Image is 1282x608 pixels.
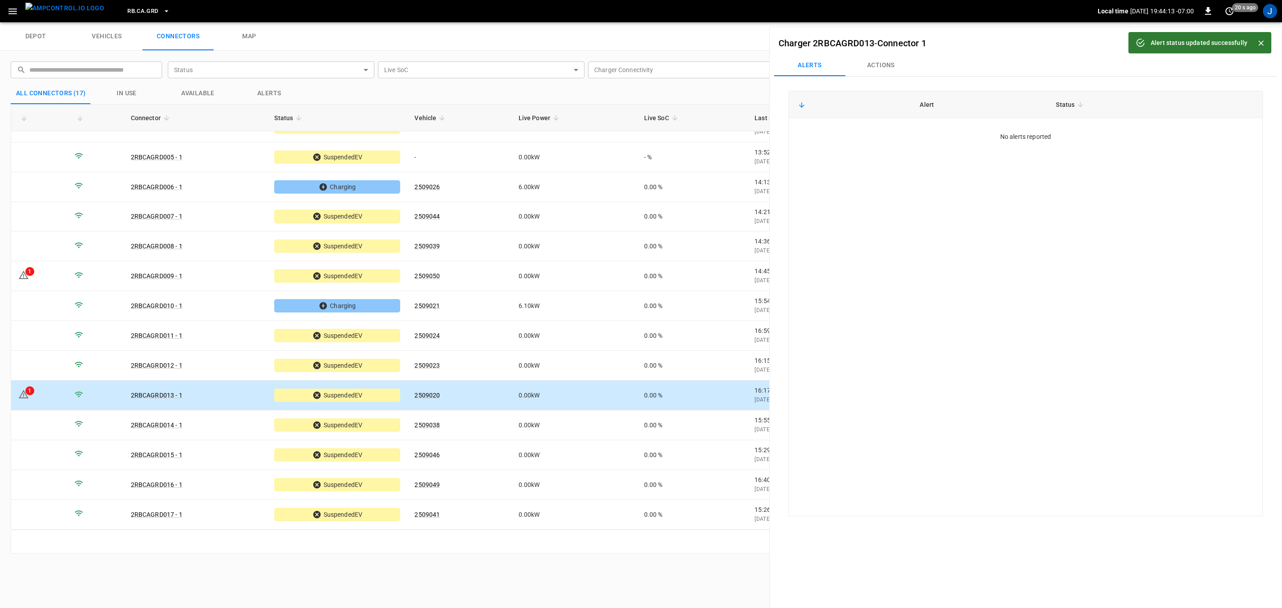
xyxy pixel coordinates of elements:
[1098,7,1128,16] p: Local time
[511,410,637,440] td: 0.00 kW
[414,213,440,220] a: 2509044
[755,207,911,216] p: 14:21
[511,202,637,232] td: 0.00 kW
[131,392,183,399] a: 2RBCAGRD013 - 1
[1222,4,1237,18] button: set refresh interval
[637,172,748,202] td: 0.00 %
[131,362,183,369] a: 2RBCAGRD012 - 1
[414,302,440,309] a: 2509021
[274,210,400,223] div: SuspendedEV
[755,475,911,484] p: 16:40
[11,83,91,104] button: All Connectors (17)
[414,451,440,458] a: 2509046
[274,359,400,372] div: SuspendedEV
[519,113,562,123] span: Live Power
[414,481,440,488] a: 2509049
[274,269,400,283] div: SuspendedEV
[779,38,874,49] a: Charger 2RBCAGRD013
[845,55,917,76] button: Actions
[511,231,637,261] td: 0.00 kW
[877,38,926,49] a: Connector 1
[274,150,400,164] div: SuspendedEV
[274,478,400,491] div: SuspendedEV
[511,172,637,202] td: 6.00 kW
[755,267,911,276] p: 14:45
[755,397,771,403] span: [DATE]
[637,202,748,232] td: 0.00 %
[755,446,911,454] p: 15:29
[414,392,440,399] a: 2509020
[1254,36,1268,50] button: Close
[414,332,440,339] a: 2509024
[637,470,748,500] td: 0.00 %
[274,239,400,253] div: SuspendedEV
[131,422,183,429] a: 2RBCAGRD014 - 1
[511,440,637,470] td: 0.00 kW
[755,277,771,284] span: [DATE]
[755,386,911,395] p: 16:17
[511,142,637,172] td: 0.00 kW
[913,91,1049,118] th: Alert
[755,307,771,313] span: [DATE]
[1151,35,1247,51] div: Alert status updated successfully
[274,418,400,432] div: SuspendedEV
[124,3,173,20] button: RB.CA.GRD
[511,500,637,530] td: 0.00 kW
[637,231,748,261] td: 0.00 %
[755,516,771,522] span: [DATE]
[755,296,911,305] p: 15:54
[755,237,911,246] p: 14:36
[131,243,183,250] a: 2RBCAGRD008 - 1
[142,22,214,51] a: connectors
[755,326,911,335] p: 16:59
[511,291,637,321] td: 6.10 kW
[131,154,183,161] a: 2RBCAGRD005 - 1
[131,451,183,458] a: 2RBCAGRD015 - 1
[127,6,158,16] span: RB.CA.GRD
[755,178,911,186] p: 14:13
[803,132,1248,141] div: No alerts reported
[755,486,771,492] span: [DATE]
[755,188,771,195] span: [DATE]
[162,83,234,104] button: Available
[511,321,637,351] td: 0.00 kW
[131,213,183,220] a: 2RBCAGRD007 - 1
[755,356,911,365] p: 16:15
[274,299,400,312] div: Charging
[755,337,771,343] span: [DATE]
[274,508,400,521] div: SuspendedEV
[511,351,637,381] td: 0.00 kW
[755,148,911,157] p: 13:52
[25,3,104,14] img: ampcontrol.io logo
[774,55,845,76] button: Alerts
[774,55,1277,76] div: Connectors submenus tabs
[755,218,771,224] span: [DATE]
[637,351,748,381] td: 0.00 %
[25,267,34,276] div: 1
[511,381,637,410] td: 0.00 kW
[755,456,771,462] span: [DATE]
[637,321,748,351] td: 0.00 %
[637,500,748,530] td: 0.00 %
[414,183,440,191] a: 2509026
[637,410,748,440] td: 0.00 %
[131,332,183,339] a: 2RBCAGRD011 - 1
[131,113,172,123] span: Connector
[779,36,926,50] h6: -
[214,22,285,51] a: map
[274,389,400,402] div: SuspendedEV
[131,183,183,191] a: 2RBCAGRD006 - 1
[414,113,448,123] span: Vehicle
[1232,3,1258,12] span: 20 s ago
[407,142,511,172] td: -
[274,113,304,123] span: Status
[755,416,911,425] p: 15:55
[131,511,183,518] a: 2RBCAGRD017 - 1
[1130,7,1194,16] p: [DATE] 19:44:13 -07:00
[755,113,819,123] span: Last Session Start
[755,505,911,514] p: 15:26
[637,291,748,321] td: 0.00 %
[71,22,142,51] a: vehicles
[1263,4,1277,18] div: profile-icon
[414,272,440,280] a: 2509050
